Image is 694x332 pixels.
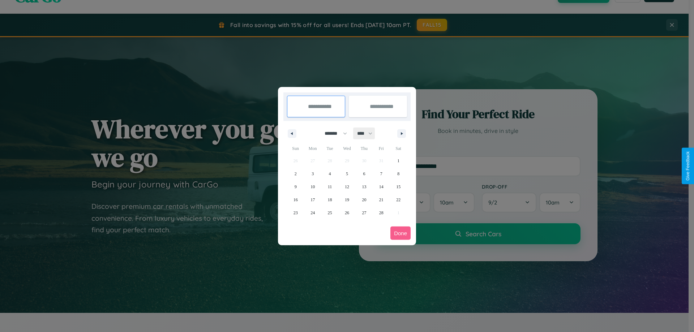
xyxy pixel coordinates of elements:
[321,206,338,219] button: 25
[373,167,390,180] button: 7
[390,193,407,206] button: 22
[373,193,390,206] button: 21
[295,167,297,180] span: 2
[304,180,321,193] button: 10
[379,193,384,206] span: 21
[294,206,298,219] span: 23
[338,180,355,193] button: 12
[356,143,373,154] span: Thu
[390,143,407,154] span: Sat
[328,193,332,206] span: 18
[345,180,349,193] span: 12
[396,180,400,193] span: 15
[397,154,399,167] span: 1
[356,180,373,193] button: 13
[287,167,304,180] button: 2
[338,167,355,180] button: 5
[362,206,366,219] span: 27
[362,180,366,193] span: 13
[379,206,384,219] span: 28
[294,193,298,206] span: 16
[287,193,304,206] button: 16
[356,167,373,180] button: 6
[363,167,365,180] span: 6
[373,143,390,154] span: Fri
[396,193,400,206] span: 22
[321,143,338,154] span: Tue
[345,206,349,219] span: 26
[321,193,338,206] button: 18
[390,180,407,193] button: 15
[390,167,407,180] button: 8
[304,143,321,154] span: Mon
[321,180,338,193] button: 11
[287,206,304,219] button: 23
[338,143,355,154] span: Wed
[287,180,304,193] button: 9
[362,193,366,206] span: 20
[380,167,382,180] span: 7
[328,206,332,219] span: 25
[356,206,373,219] button: 27
[373,180,390,193] button: 14
[379,180,384,193] span: 14
[310,193,315,206] span: 17
[328,180,332,193] span: 11
[390,227,411,240] button: Done
[346,167,348,180] span: 5
[304,167,321,180] button: 3
[295,180,297,193] span: 9
[373,206,390,219] button: 28
[312,167,314,180] span: 3
[304,206,321,219] button: 24
[310,206,315,219] span: 24
[338,206,355,219] button: 26
[345,193,349,206] span: 19
[304,193,321,206] button: 17
[338,193,355,206] button: 19
[310,180,315,193] span: 10
[329,167,331,180] span: 4
[397,167,399,180] span: 8
[287,143,304,154] span: Sun
[390,154,407,167] button: 1
[685,151,690,181] div: Give Feedback
[321,167,338,180] button: 4
[356,193,373,206] button: 20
